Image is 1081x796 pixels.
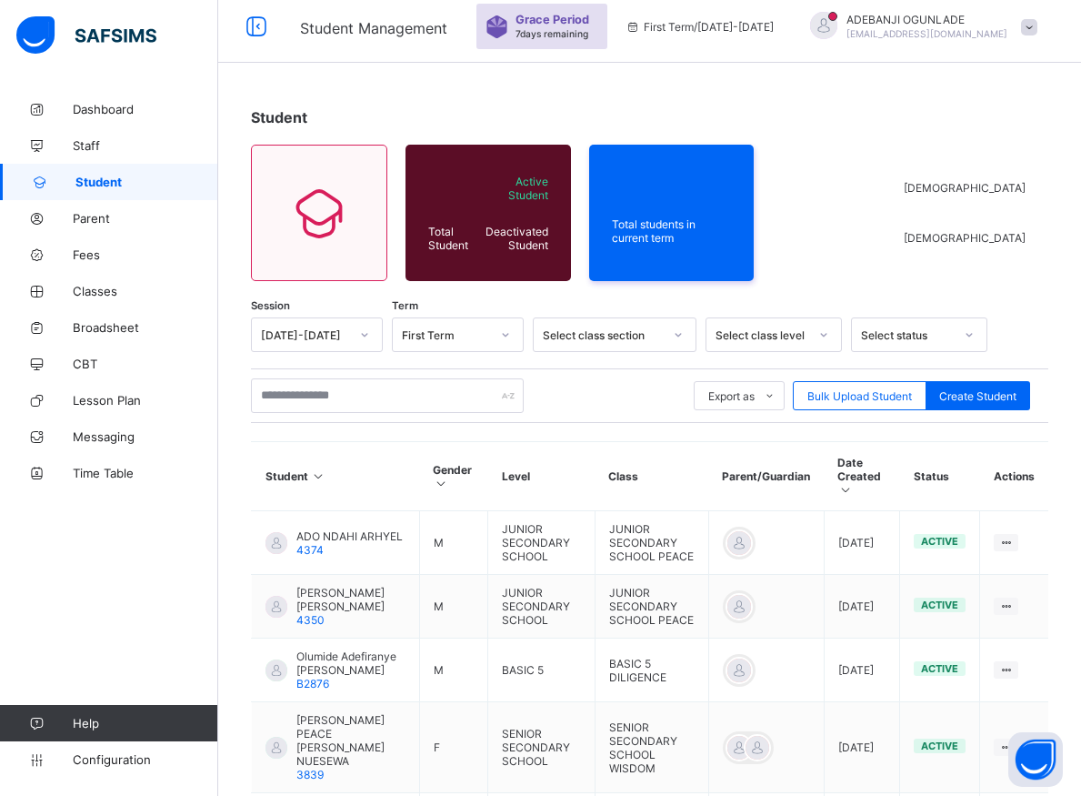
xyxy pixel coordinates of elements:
div: Total Student [424,220,478,257]
div: Select class section [543,328,663,342]
span: Fees [73,247,218,262]
td: M [419,575,487,639]
i: Sort in Ascending Order [311,469,326,483]
span: Staff [73,138,218,153]
td: F [419,702,487,793]
th: Actions [980,442,1048,511]
td: JUNIOR SECONDARY SCHOOL PEACE [595,575,708,639]
span: Student [251,108,307,126]
span: [PERSON_NAME] [PERSON_NAME] [296,586,405,613]
span: [DEMOGRAPHIC_DATA] [904,181,1026,195]
span: Parent [73,211,218,226]
span: 3839 [296,768,324,781]
th: Date Created [824,442,900,511]
img: safsims [16,16,156,55]
div: Select status [861,328,954,342]
span: [EMAIL_ADDRESS][DOMAIN_NAME] [846,28,1007,39]
span: Messaging [73,429,218,444]
td: JUNIOR SECONDARY SCHOOL [488,511,595,575]
td: JUNIOR SECONDARY SCHOOL [488,575,595,639]
i: Sort in Ascending Order [837,483,853,497]
span: [PERSON_NAME] PEACE [PERSON_NAME] NUESEWA [296,713,405,768]
span: [DEMOGRAPHIC_DATA] [904,231,1026,245]
i: Sort in Ascending Order [433,477,448,490]
span: Export as [708,389,755,403]
th: Level [488,442,595,511]
span: Session [251,299,290,312]
span: Bulk Upload Student [807,389,912,403]
td: M [419,511,487,575]
span: Broadsheet [73,320,218,335]
span: 4350 [296,613,325,627]
span: Active Student [483,175,548,202]
span: 4374 [296,543,324,557]
div: ADEBANJIOGUNLADE [792,12,1046,42]
td: BASIC 5 [488,639,595,702]
span: Time Table [73,466,218,480]
span: active [921,662,958,675]
span: Term [392,299,418,312]
span: Dashboard [73,102,218,116]
span: Deactivated Student [483,225,548,252]
span: Student Management [300,19,447,37]
th: Gender [419,442,487,511]
td: [DATE] [824,639,900,702]
td: BASIC 5 DILIGENCE [595,639,708,702]
span: ADO NDAHI ARHYEL [296,529,403,543]
div: Select class level [716,328,808,342]
span: Lesson Plan [73,393,218,408]
div: [DATE]-[DATE] [261,328,349,342]
span: Classes [73,284,218,298]
span: active [921,740,958,752]
span: Help [73,716,217,731]
td: SENIOR SECONDARY SCHOOL WISDOM [595,702,708,793]
td: M [419,639,487,702]
span: Grace Period [515,13,589,26]
button: Open asap [1008,732,1063,787]
span: 7 days remaining [515,28,588,39]
span: Configuration [73,752,217,767]
span: active [921,535,958,548]
td: [DATE] [824,511,900,575]
td: [DATE] [824,575,900,639]
td: JUNIOR SECONDARY SCHOOL PEACE [595,511,708,575]
span: ADEBANJI OGUNLADE [846,13,1007,26]
th: Status [900,442,980,511]
span: Total students in current term [612,217,732,245]
th: Student [252,442,420,511]
span: session/term information [626,20,774,34]
img: sticker-purple.71386a28dfed39d6af7621340158ba97.svg [485,15,508,38]
span: Student [75,175,218,189]
span: CBT [73,357,218,371]
span: Create Student [939,389,1016,403]
td: SENIOR SECONDARY SCHOOL [488,702,595,793]
div: First Term [402,328,490,342]
span: Olumide Adefiranye [PERSON_NAME] [296,650,405,677]
th: Parent/Guardian [708,442,824,511]
span: active [921,599,958,611]
th: Class [595,442,708,511]
span: B2876 [296,677,329,690]
td: [DATE] [824,702,900,793]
